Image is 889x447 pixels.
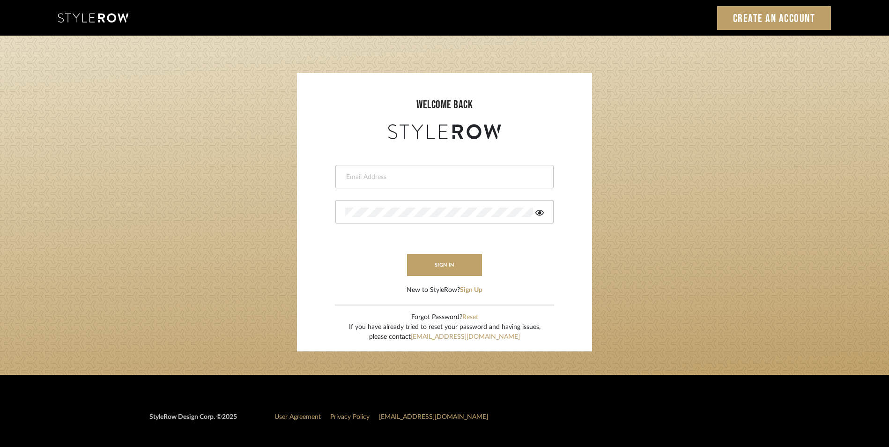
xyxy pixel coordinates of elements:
[462,313,478,322] button: Reset
[330,414,370,420] a: Privacy Policy
[349,313,541,322] div: Forgot Password?
[407,254,482,276] button: sign in
[460,285,482,295] button: Sign Up
[345,172,541,182] input: Email Address
[349,322,541,342] div: If you have already tried to reset your password and having issues, please contact
[149,412,237,430] div: StyleRow Design Corp. ©2025
[379,414,488,420] a: [EMAIL_ADDRESS][DOMAIN_NAME]
[306,97,583,113] div: welcome back
[717,6,831,30] a: Create an Account
[274,414,321,420] a: User Agreement
[407,285,482,295] div: New to StyleRow?
[411,334,520,340] a: [EMAIL_ADDRESS][DOMAIN_NAME]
